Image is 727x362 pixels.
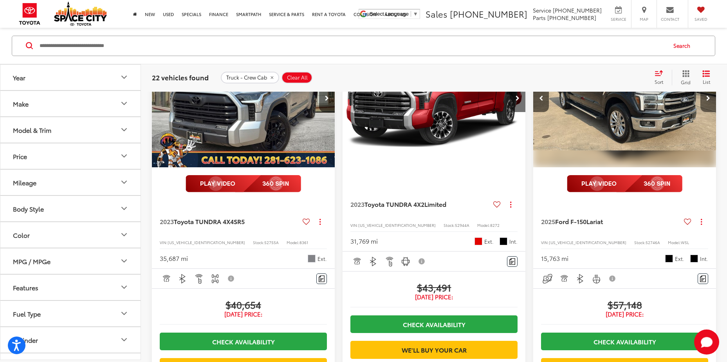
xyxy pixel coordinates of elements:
[541,333,708,350] a: Check Availability
[0,275,141,300] button: FeaturesFeatures
[13,126,51,134] div: Model & Trim
[13,152,27,160] div: Price
[253,239,264,245] span: Stock:
[509,238,518,245] span: Int.
[368,257,378,266] img: Bluetooth®
[186,175,301,192] img: full motion video
[0,65,141,90] button: YearYear
[695,215,708,228] button: Actions
[13,100,29,107] div: Make
[533,14,546,22] span: Parts
[308,255,316,262] span: Silver Me.
[655,78,663,85] span: Sort
[533,85,549,112] button: Previous image
[610,16,627,22] span: Service
[319,275,325,282] img: Comments
[672,70,696,85] button: Grid View
[350,200,490,208] a: 2023Toyota TUNDRA 4X2Limited
[160,299,327,310] span: $40,654
[317,255,327,262] span: Ext.
[533,30,717,167] div: 2025 Ford F-150 Lariat 2
[160,310,327,318] span: [DATE] Price:
[0,196,141,221] button: Body StyleBody Style
[316,273,327,284] button: Comments
[313,215,327,228] button: Actions
[0,117,141,143] button: Model & TrimModel & Trim
[152,30,336,168] img: 2023 Toyota TUNDRA 4X4 SR5
[0,170,141,195] button: MileageMileage
[0,248,141,274] button: MPG / MPGeMPG / MPGe
[592,274,601,284] img: Heated Steering Wheel
[555,217,586,226] span: Ford F-150
[350,199,364,208] span: 2023
[287,239,299,245] span: Model:
[342,30,526,168] img: 2023 Toyota TUNDRA 4X2 Limited
[474,237,482,245] span: Supersonic Red
[553,6,602,14] span: [PHONE_NUMBER]
[13,205,44,212] div: Body Style
[700,275,706,282] img: Comments
[415,253,429,270] button: View Disclaimer
[226,74,267,81] span: Truck - Crew Cab
[385,257,395,266] img: Remote Start
[559,274,569,284] img: Adaptive Cruise Control
[54,2,107,26] img: Space City Toyota
[541,254,568,263] div: 15,763 mi
[541,217,555,226] span: 2025
[152,72,209,82] span: 22 vehicles found
[281,72,312,83] button: Clear All
[700,255,708,262] span: Int.
[426,7,447,20] span: Sales
[586,217,603,226] span: Lariat
[484,238,494,245] span: Ext.
[119,73,129,82] div: Year
[160,254,188,263] div: 35,687 mi
[119,99,129,109] div: Make
[287,74,308,81] span: Clear All
[119,309,129,319] div: Fuel Type
[364,199,424,208] span: Toyota TUNDRA 4X2
[39,36,666,55] input: Search by Make, Model, or Keyword
[413,11,418,17] span: ▼
[510,201,511,208] span: dropdown dots
[350,281,518,293] span: $43,491
[675,255,684,262] span: Ext.
[160,239,168,245] span: VIN:
[119,204,129,214] div: Body Style
[152,30,336,167] a: 2023 Toyota TUNDRA 4X4 SR52023 Toyota TUNDRA 4X4 SR52023 Toyota TUNDRA 4X4 SR52023 Toyota TUNDRA ...
[119,230,129,240] div: Color
[450,7,527,20] span: [PHONE_NUMBER]
[567,175,682,192] img: full motion video
[0,327,141,353] button: CylinderCylinder
[168,239,245,245] span: [US_VEHICLE_IDENTIFICATION_NUMBER]
[210,274,220,284] img: 4WD/AWD
[358,222,436,228] span: [US_VEHICLE_IDENTIFICATION_NUMBER]
[606,270,619,287] button: View Disclaimer
[702,78,710,85] span: List
[692,16,709,22] span: Saved
[152,30,336,167] div: 2023 Toyota TUNDRA 4X4 SR5 0
[319,85,335,112] button: Next image
[701,219,702,225] span: dropdown dots
[13,179,36,186] div: Mileage
[455,222,469,228] span: 52944A
[549,239,626,245] span: [US_VEHICLE_IDENTIFICATION_NUMBER]
[225,270,238,287] button: View Disclaimer
[543,274,552,284] img: 360 Cameras
[509,258,516,265] img: Comments
[668,239,681,245] span: Model:
[350,315,518,333] a: Check Availability
[234,217,245,226] span: SR5
[500,237,507,245] span: Black
[507,256,518,267] button: Comments
[698,273,708,284] button: Comments
[13,231,30,239] div: Color
[13,336,38,344] div: Cylinder
[160,217,299,226] a: 2023Toyota TUNDRA 4X4SR5
[477,222,490,228] span: Model:
[342,30,526,167] div: 2023 Toyota TUNDRA 4X2 Limited 0
[350,237,378,246] div: 31,769 mi
[0,91,141,116] button: MakeMake
[264,239,279,245] span: 52755A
